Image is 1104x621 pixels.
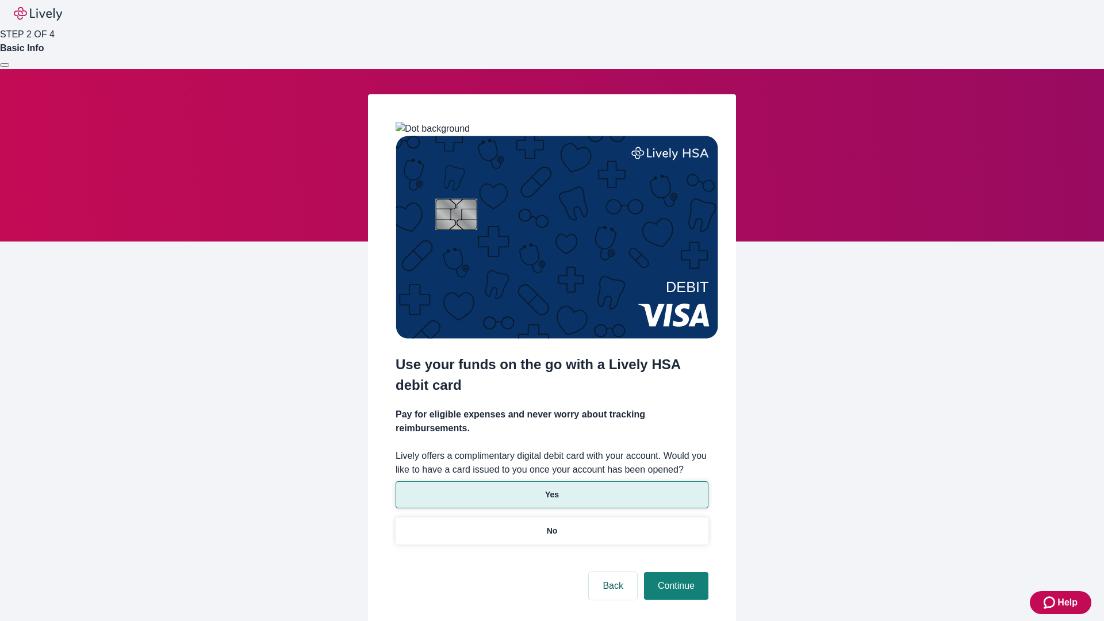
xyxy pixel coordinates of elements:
[545,489,559,501] p: Yes
[396,481,708,508] button: Yes
[1057,596,1078,609] span: Help
[396,122,470,136] img: Dot background
[1044,596,1057,609] svg: Zendesk support icon
[396,354,708,396] h2: Use your funds on the go with a Lively HSA debit card
[14,7,62,21] img: Lively
[396,136,718,339] img: Debit card
[396,449,708,477] label: Lively offers a complimentary digital debit card with your account. Would you like to have a card...
[396,517,708,545] button: No
[589,572,637,600] button: Back
[1030,591,1091,614] button: Zendesk support iconHelp
[396,408,708,435] h4: Pay for eligible expenses and never worry about tracking reimbursements.
[547,525,558,537] p: No
[644,572,708,600] button: Continue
